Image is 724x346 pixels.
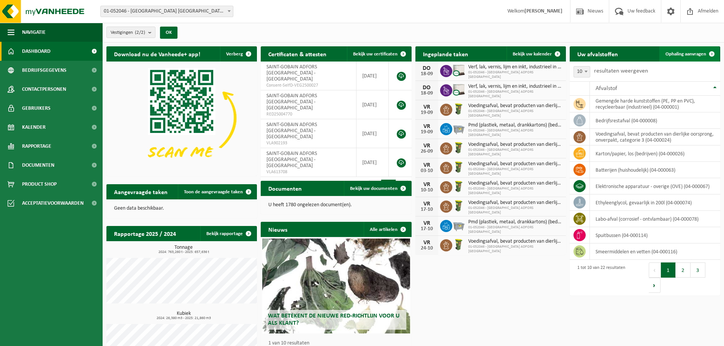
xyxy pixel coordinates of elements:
span: RED25004770 [266,111,350,117]
span: Verf, lak, vernis, lijm en inkt, industrieel in ibc [468,84,562,90]
button: Verberg [220,46,256,62]
img: WB-2500-GAL-GY-01 [452,122,465,135]
span: 01-052046 - [GEOGRAPHIC_DATA] ADFORS [GEOGRAPHIC_DATA] [468,206,562,215]
td: [DATE] [356,62,389,90]
span: Wat betekent de nieuwe RED-richtlijn voor u als klant? [268,313,399,326]
span: Bekijk uw documenten [350,186,398,191]
img: WB-0060-HPE-GN-50 [452,141,465,154]
div: VR [419,182,434,188]
count: (2/2) [135,30,145,35]
span: Voedingsafval, bevat producten van dierlijke oorsprong, onverpakt, categorie 3 [468,142,562,148]
a: Bekijk rapportage [200,226,256,241]
div: 03-10 [419,168,434,174]
span: Voedingsafval, bevat producten van dierlijke oorsprong, onverpakt, categorie 3 [468,103,562,109]
span: Toon de aangevraagde taken [184,190,243,194]
span: Contactpersonen [22,80,66,99]
button: 1 [661,262,676,278]
span: SAINT-GOBAIN ADFORS [GEOGRAPHIC_DATA] - [GEOGRAPHIC_DATA] [266,151,317,169]
a: Wat betekent de nieuwe RED-richtlijn voor u als klant? [262,239,410,333]
a: Alle artikelen [364,222,411,237]
span: 2024: 26,380 m3 - 2025: 21,860 m3 [110,316,257,320]
div: VR [419,143,434,149]
div: 18-09 [419,71,434,77]
td: [DATE] [356,119,389,148]
div: VR [419,240,434,246]
div: VR [419,162,434,168]
h2: Rapportage 2025 / 2024 [106,226,184,241]
h2: Nieuws [261,222,295,237]
h2: Aangevraagde taken [106,184,175,199]
span: 01-052046 - [GEOGRAPHIC_DATA] ADFORS [GEOGRAPHIC_DATA] [468,109,562,118]
a: Bekijk uw kalender [507,46,565,62]
h2: Download nu de Vanheede+ app! [106,46,208,61]
td: voedingsafval, bevat producten van dierlijke oorsprong, onverpakt, categorie 3 (04-000024) [590,129,720,145]
h2: Certificaten & attesten [261,46,334,61]
span: 01-052046 - [GEOGRAPHIC_DATA] ADFORS [GEOGRAPHIC_DATA] [468,148,562,157]
span: 01-052046 - [GEOGRAPHIC_DATA] ADFORS [GEOGRAPHIC_DATA] [468,128,562,137]
span: Dashboard [22,42,51,61]
span: VLA902193 [266,140,350,146]
button: Next [649,278,661,293]
span: 01-052046 - [GEOGRAPHIC_DATA] ADFORS [GEOGRAPHIC_DATA] [468,186,562,196]
td: gemengde harde kunststoffen (PE, PP en PVC), recycleerbaar (industrieel) (04-000001) [590,96,720,112]
span: Consent-SelfD-VEG2500027 [266,82,350,88]
div: 19-09 [419,110,434,115]
span: Ophaling aanvragen [665,52,706,57]
img: WB-0060-HPE-GN-50 [452,180,465,193]
div: 19-09 [419,130,434,135]
span: Rapportage [22,137,51,156]
td: batterijen (huishoudelijk) (04-000063) [590,162,720,178]
span: Bedrijfsgegevens [22,61,67,80]
span: Gebruikers [22,99,51,118]
img: PB-IC-CU [452,83,465,96]
span: 01-052046 - [GEOGRAPHIC_DATA] ADFORS [GEOGRAPHIC_DATA] [468,70,562,79]
span: Acceptatievoorwaarden [22,194,84,213]
button: 3 [691,262,705,278]
span: Voedingsafval, bevat producten van dierlijke oorsprong, onverpakt, categorie 3 [468,200,562,206]
td: ethyleenglycol, gevaarlijk in 200l (04-000074) [590,194,720,211]
span: SAINT-GOBAIN ADFORS [GEOGRAPHIC_DATA] - [GEOGRAPHIC_DATA] [266,93,317,111]
h2: Ingeplande taken [415,46,476,61]
div: 26-09 [419,149,434,154]
p: U heeft 1780 ongelezen document(en). [268,202,404,208]
div: DO [419,85,434,91]
button: 2 [676,262,691,278]
td: spuitbussen (04-000114) [590,227,720,243]
span: 01-052046 - [GEOGRAPHIC_DATA] ADFORS [GEOGRAPHIC_DATA] [468,225,562,234]
span: Voedingsafval, bevat producten van dierlijke oorsprong, onverpakt, categorie 3 [468,239,562,245]
span: Bekijk uw kalender [513,52,552,57]
span: Verf, lak, vernis, lijm en inkt, industrieel in ibc [468,64,562,70]
strong: [PERSON_NAME] [524,8,562,14]
span: Afvalstof [596,85,617,92]
a: Toon de aangevraagde taken [178,184,256,199]
img: WB-2500-GAL-GY-01 [452,219,465,232]
span: 01-052046 - [GEOGRAPHIC_DATA] ADFORS [GEOGRAPHIC_DATA] [468,167,562,176]
span: 2024: 763,260 t - 2025: 657,636 t [110,250,257,254]
button: Previous [649,262,661,278]
span: Product Shop [22,175,57,194]
span: Kalender [22,118,46,137]
td: [DATE] [356,148,389,177]
div: VR [419,201,434,207]
td: karton/papier, los (bedrijven) (04-000026) [590,145,720,162]
span: Documenten [22,156,54,175]
a: Bekijk uw certificaten [347,46,411,62]
span: SAINT-GOBAIN ADFORS [GEOGRAPHIC_DATA] - [GEOGRAPHIC_DATA] [266,64,317,82]
div: VR [419,220,434,226]
h2: Documenten [261,181,309,196]
div: VR [419,123,434,130]
span: 01-052046 - [GEOGRAPHIC_DATA] ADFORS [GEOGRAPHIC_DATA] [468,90,562,99]
p: 1 van 10 resultaten [268,341,407,346]
span: Navigatie [22,23,46,42]
span: 01-052046 - SAINT-GOBAIN ADFORS BELGIUM - BUGGENHOUT [101,6,233,17]
h2: Uw afvalstoffen [570,46,626,61]
a: Bekijk uw documenten [344,181,411,196]
span: VLA613708 [266,169,350,175]
button: Vestigingen(2/2) [106,27,155,38]
span: Verberg [226,52,243,57]
label: resultaten weergeven [594,68,648,74]
img: WB-0060-HPE-GN-50 [452,103,465,115]
td: elektronische apparatuur - overige (OVE) (04-000067) [590,178,720,194]
span: Bekijk uw certificaten [353,52,398,57]
img: Download de VHEPlus App [106,62,257,174]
